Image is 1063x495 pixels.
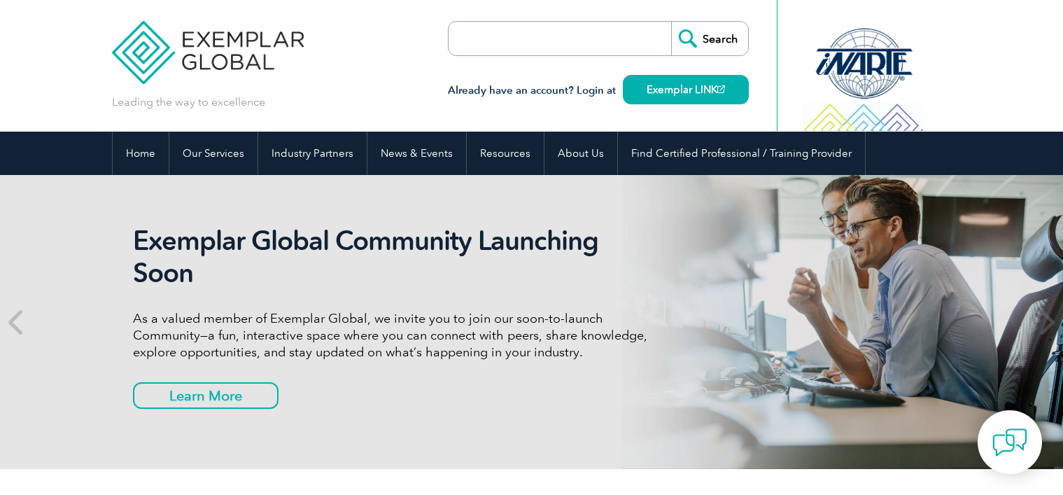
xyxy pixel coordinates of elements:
[133,310,658,361] p: As a valued member of Exemplar Global, we invite you to join our soon-to-launch Community—a fun, ...
[623,75,749,104] a: Exemplar LINK
[367,132,466,175] a: News & Events
[618,132,865,175] a: Find Certified Professional / Training Provider
[113,132,169,175] a: Home
[448,82,749,99] h3: Already have an account? Login at
[992,425,1027,460] img: contact-chat.png
[544,132,617,175] a: About Us
[467,132,544,175] a: Resources
[671,22,748,55] input: Search
[258,132,367,175] a: Industry Partners
[169,132,258,175] a: Our Services
[133,225,658,289] h2: Exemplar Global Community Launching Soon
[133,382,279,409] a: Learn More
[717,85,725,93] img: open_square.png
[112,95,265,110] p: Leading the way to excellence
